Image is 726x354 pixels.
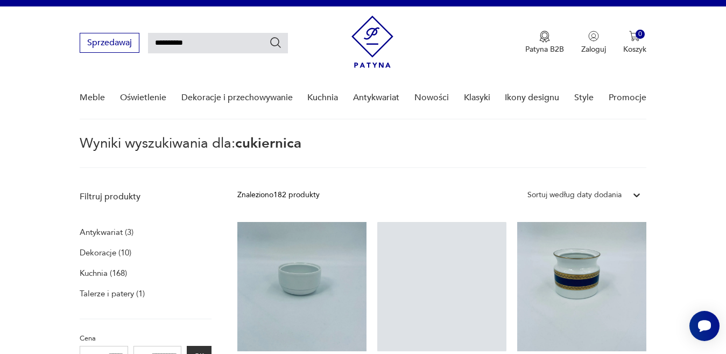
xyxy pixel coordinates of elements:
[414,77,449,119] a: Nowości
[525,31,564,54] button: Patyna B2B
[307,77,338,119] a: Kuchnia
[539,31,550,43] img: Ikona medalu
[80,77,105,119] a: Meble
[525,31,564,54] a: Ikona medaluPatyna B2B
[689,311,720,341] iframe: Smartsupp widget button
[80,332,212,344] p: Cena
[235,134,301,153] span: cukiernica
[623,44,646,54] p: Koszyk
[588,31,599,41] img: Ikonka użytkownika
[581,44,606,54] p: Zaloguj
[464,77,490,119] a: Klasyki
[80,225,133,240] a: Antykwariat (3)
[80,286,145,301] a: Talerze i patery (1)
[351,16,393,68] img: Patyna - sklep z meblami i dekoracjami vintage
[609,77,646,119] a: Promocje
[80,137,646,168] p: Wyniki wyszukiwania dla:
[80,40,139,47] a: Sprzedawaj
[237,189,320,201] div: Znaleziono 182 produkty
[623,31,646,54] button: 0Koszyk
[269,36,282,49] button: Szukaj
[181,77,293,119] a: Dekoracje i przechowywanie
[574,77,594,119] a: Style
[80,266,127,281] a: Kuchnia (168)
[525,44,564,54] p: Patyna B2B
[636,30,645,39] div: 0
[505,77,559,119] a: Ikony designu
[581,31,606,54] button: Zaloguj
[120,77,166,119] a: Oświetlenie
[80,33,139,53] button: Sprzedawaj
[80,245,131,260] a: Dekoracje (10)
[80,191,212,203] p: Filtruj produkty
[527,189,622,201] div: Sortuj według daty dodania
[353,77,399,119] a: Antykwariat
[629,31,640,41] img: Ikona koszyka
